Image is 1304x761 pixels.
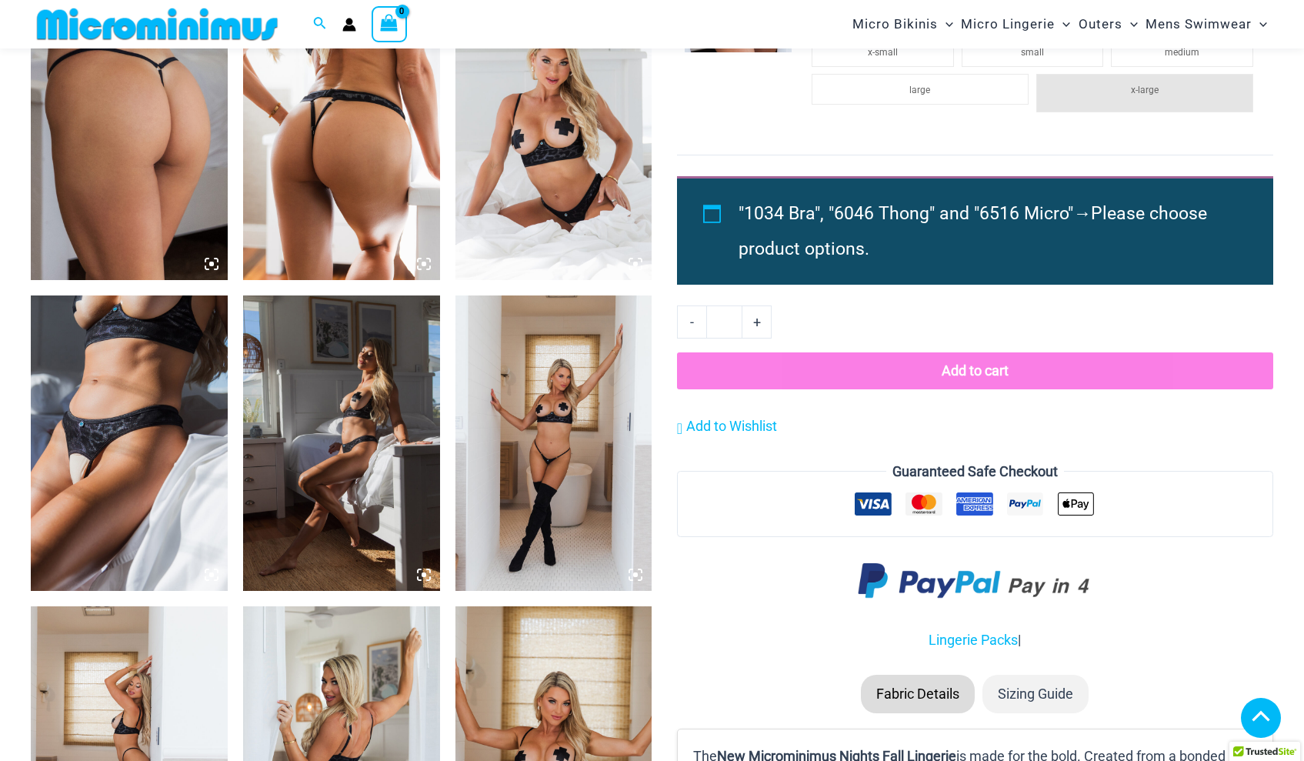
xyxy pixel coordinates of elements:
a: Add to Wishlist [677,415,777,438]
span: Micro Lingerie [961,5,1055,44]
img: Nights Fall Silver Leopard 1036 Bra 6046 Thong [31,295,228,591]
li: x-large [1036,74,1253,112]
span: large [909,85,930,95]
li: small [962,36,1104,67]
span: Menu Toggle [1252,5,1267,44]
a: Lingerie Packs [929,632,1018,648]
span: x-small [868,47,898,58]
a: View Shopping Cart, empty [372,6,407,42]
span: medium [1165,47,1199,58]
img: Nights Fall Silver Leopard 1036 Bra 6046 Thong [243,295,440,591]
span: x-large [1131,85,1159,95]
a: Micro LingerieMenu ToggleMenu Toggle [957,5,1074,44]
span: Outers [1079,5,1122,44]
p: | [677,629,1273,652]
li: medium [1111,36,1253,67]
span: Mens Swimwear [1146,5,1252,44]
img: Nights Fall Silver Leopard 1036 Bra 6516 Micro [455,295,652,591]
a: + [742,305,772,338]
span: Add to Wishlist [686,418,777,434]
input: Product quantity [706,305,742,338]
a: Mens SwimwearMenu ToggleMenu Toggle [1142,5,1271,44]
a: - [677,305,706,338]
li: large [812,74,1029,105]
legend: Guaranteed Safe Checkout [886,460,1064,483]
span: Menu Toggle [938,5,953,44]
span: small [1021,47,1044,58]
nav: Site Navigation [846,2,1273,46]
a: Micro BikinisMenu ToggleMenu Toggle [849,5,957,44]
a: Account icon link [342,18,356,32]
span: Menu Toggle [1055,5,1070,44]
li: → [739,196,1238,267]
li: Fabric Details [861,675,975,713]
img: MM SHOP LOGO FLAT [31,7,284,42]
button: Add to cart [677,352,1273,389]
li: x-small [812,36,954,67]
span: Menu Toggle [1122,5,1138,44]
span: Micro Bikinis [852,5,938,44]
a: OutersMenu ToggleMenu Toggle [1075,5,1142,44]
span: "1034 Bra", "6046 Thong" and "6516 Micro" [739,203,1073,224]
li: Sizing Guide [982,675,1089,713]
a: Search icon link [313,15,327,34]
